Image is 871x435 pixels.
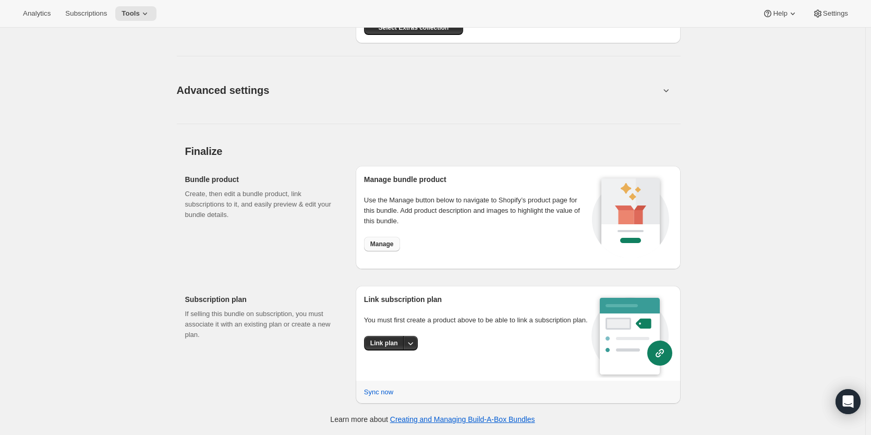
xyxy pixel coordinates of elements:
[364,237,400,251] button: Manage
[65,9,107,18] span: Subscriptions
[756,6,804,21] button: Help
[17,6,57,21] button: Analytics
[364,20,463,35] button: Select Extras collection
[364,315,591,325] p: You must first create a product above to be able to link a subscription plan.
[364,174,589,185] h2: Manage bundle product
[358,384,400,401] button: Sync now
[364,195,589,226] p: Use the Manage button below to navigate to Shopify’s product page for this bundle. Add product de...
[171,70,666,110] button: Advanced settings
[370,240,394,248] span: Manage
[185,174,339,185] h2: Bundle product
[364,336,404,351] button: Link plan
[364,387,393,397] span: Sync now
[403,336,418,351] button: More actions
[177,82,270,99] span: Advanced settings
[823,9,848,18] span: Settings
[806,6,854,21] button: Settings
[59,6,113,21] button: Subscriptions
[773,9,787,18] span: Help
[364,294,591,305] h2: Link subscription plan
[185,189,339,220] p: Create, then edit a bundle product, link subscriptions to it, and easily preview & edit your bund...
[185,145,681,158] h2: Finalize
[122,9,140,18] span: Tools
[185,309,339,340] p: If selling this bundle on subscription, you must associate it with an existing plan or create a n...
[836,389,861,414] div: Open Intercom Messenger
[23,9,51,18] span: Analytics
[185,294,339,305] h2: Subscription plan
[378,23,449,32] span: Select Extras collection
[370,339,398,347] span: Link plan
[390,415,535,424] a: Creating and Managing Build-A-Box Bundles
[330,414,535,425] p: Learn more about
[115,6,156,21] button: Tools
